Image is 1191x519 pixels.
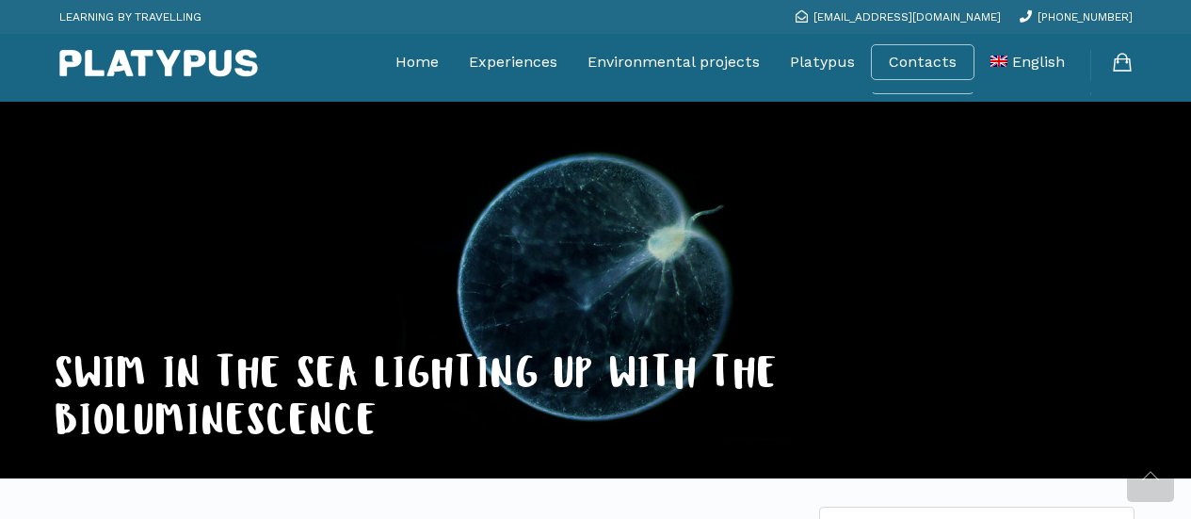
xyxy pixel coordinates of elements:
[796,10,1001,24] a: [EMAIL_ADDRESS][DOMAIN_NAME]
[587,39,760,86] a: Environmental projects
[1012,53,1065,71] span: English
[395,39,439,86] a: Home
[813,10,1001,24] span: [EMAIL_ADDRESS][DOMAIN_NAME]
[55,357,779,448] span: Swim in the sea lighting up with the bioluminescence
[889,53,957,72] a: Contacts
[790,39,855,86] a: Platypus
[1038,10,1133,24] span: [PHONE_NUMBER]
[990,39,1065,86] a: English
[469,39,557,86] a: Experiences
[59,5,201,29] p: LEARNING BY TRAVELLING
[59,49,258,77] img: Platypus
[1020,10,1133,24] a: [PHONE_NUMBER]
